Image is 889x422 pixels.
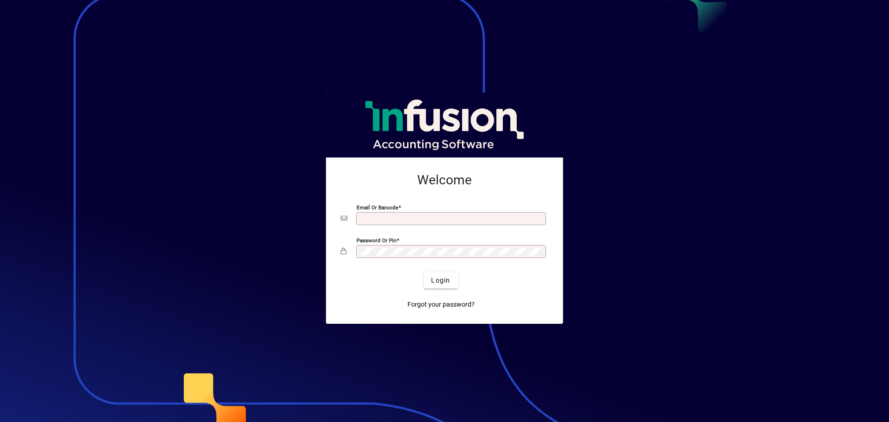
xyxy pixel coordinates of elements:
[341,172,548,188] h2: Welcome
[404,296,478,313] a: Forgot your password?
[407,300,475,309] span: Forgot your password?
[431,276,450,285] span: Login
[424,272,457,289] button: Login
[357,237,396,244] mat-label: Password or Pin
[357,204,398,211] mat-label: Email or Barcode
